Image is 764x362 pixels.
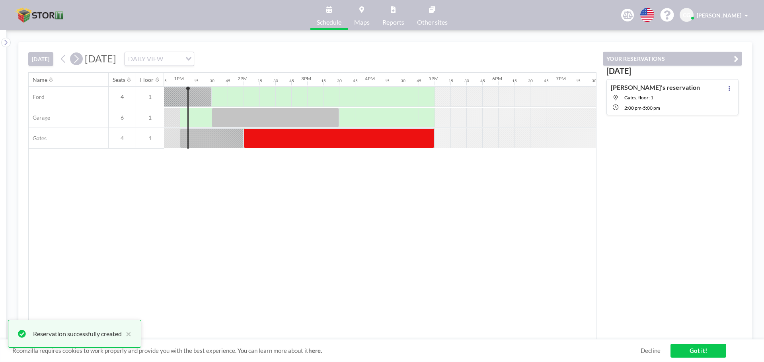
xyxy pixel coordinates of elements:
div: 15 [257,78,262,83]
div: 2PM [238,75,248,81]
button: close [122,329,131,339]
div: 4PM [365,75,375,81]
span: [DATE] [85,52,116,64]
a: here. [308,347,322,354]
span: Roomzilla requires cookies to work properly and provide you with the best experience. You can lea... [12,347,641,354]
span: 4 [109,135,136,142]
span: CG [683,12,690,19]
div: 15 [512,78,517,83]
div: 45 [544,78,549,83]
span: DAILY VIEW [127,54,165,64]
span: Reports [382,19,404,25]
div: 30 [273,78,278,83]
div: 7PM [556,75,566,81]
span: - [641,105,643,111]
div: 6PM [492,75,502,81]
span: Ford [29,93,45,101]
div: 45 [480,78,485,83]
span: Garage [29,114,50,121]
button: YOUR RESERVATIONS [603,52,742,66]
span: Maps [354,19,370,25]
button: [DATE] [28,52,53,66]
div: 15 [448,78,453,83]
h4: [PERSON_NAME]'s reservation [611,83,700,91]
div: 15 [194,78,199,83]
div: 15 [576,78,581,83]
div: 45 [289,78,294,83]
div: 30 [592,78,596,83]
div: 45 [353,78,358,83]
span: Schedule [317,19,341,25]
span: Other sites [417,19,448,25]
div: 30 [337,78,342,83]
div: Reservation successfully created [33,329,122,339]
span: Gates [29,135,47,142]
div: 15 [321,78,326,83]
span: Gates, floor: 1 [624,95,653,101]
div: Floor [140,76,154,83]
input: Search for option [166,54,181,64]
span: 1 [136,93,164,101]
div: Name [33,76,47,83]
div: 30 [464,78,469,83]
a: Decline [641,347,661,354]
div: 30 [528,78,533,83]
div: Seats [113,76,125,83]
div: 45 [162,78,167,83]
div: 3PM [301,75,311,81]
span: 5:00 PM [643,105,660,111]
div: 5PM [429,75,439,81]
span: [PERSON_NAME] [697,12,741,19]
div: 30 [210,78,214,83]
div: 30 [401,78,405,83]
div: Search for option [125,52,194,66]
div: 15 [385,78,390,83]
span: 1 [136,114,164,121]
span: 2:00 PM [624,105,641,111]
div: 45 [226,78,230,83]
h3: [DATE] [606,66,739,76]
span: 1 [136,135,164,142]
a: Got it! [670,344,726,358]
span: 6 [109,114,136,121]
span: 4 [109,93,136,101]
div: 1PM [174,75,184,81]
div: 45 [417,78,421,83]
img: organization-logo [13,7,68,23]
